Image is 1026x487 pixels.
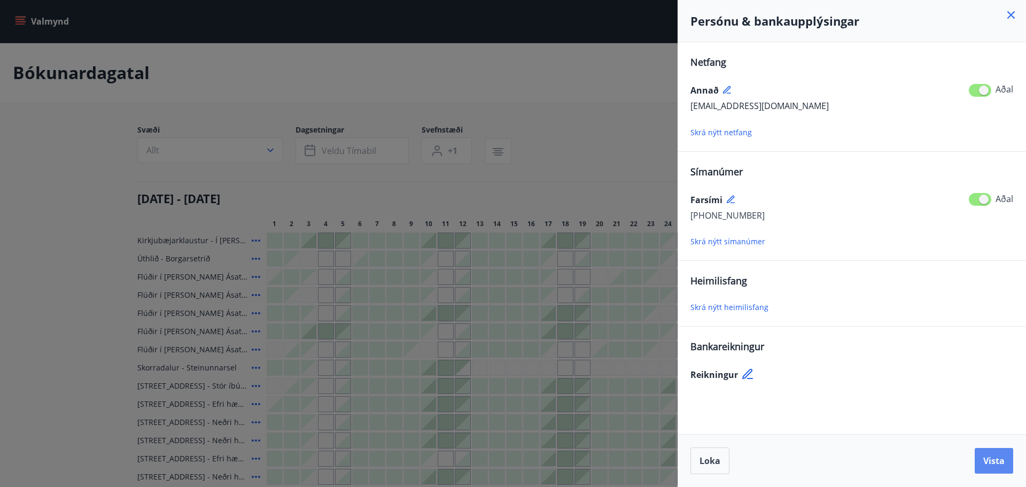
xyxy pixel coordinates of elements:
[690,100,829,112] span: [EMAIL_ADDRESS][DOMAIN_NAME]
[690,274,747,287] span: Heimilisfang
[690,210,765,221] span: [PHONE_NUMBER]
[975,448,1013,474] button: Vista
[690,13,1013,29] h4: Persónu & bankaupplýsingar
[690,165,743,178] span: Símanúmer
[690,236,765,246] span: Skrá nýtt símanúmer
[996,83,1013,95] span: Aðal
[996,193,1013,205] span: Aðal
[690,369,738,381] span: Reikningur
[690,84,719,96] span: Annað
[690,127,752,137] span: Skrá nýtt netfang
[690,302,768,312] span: Skrá nýtt heimilisfang
[690,194,722,206] span: Farsími
[690,340,764,353] span: Bankareikningur
[699,455,720,467] span: Loka
[983,455,1005,467] span: Vista
[690,447,729,474] button: Loka
[690,56,726,68] span: Netfang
